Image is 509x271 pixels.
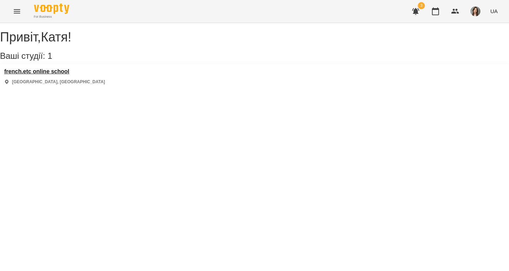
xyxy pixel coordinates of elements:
button: UA [487,5,501,18]
img: Voopty Logo [34,4,69,14]
a: french.etc online school [4,68,105,75]
img: b4b2e5f79f680e558d085f26e0f4a95b.jpg [470,6,480,16]
button: Menu [8,3,25,20]
p: [GEOGRAPHIC_DATA], [GEOGRAPHIC_DATA] [12,79,105,85]
span: UA [490,7,498,15]
span: 3 [418,2,425,9]
span: 1 [47,51,52,61]
span: For Business [34,15,69,19]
